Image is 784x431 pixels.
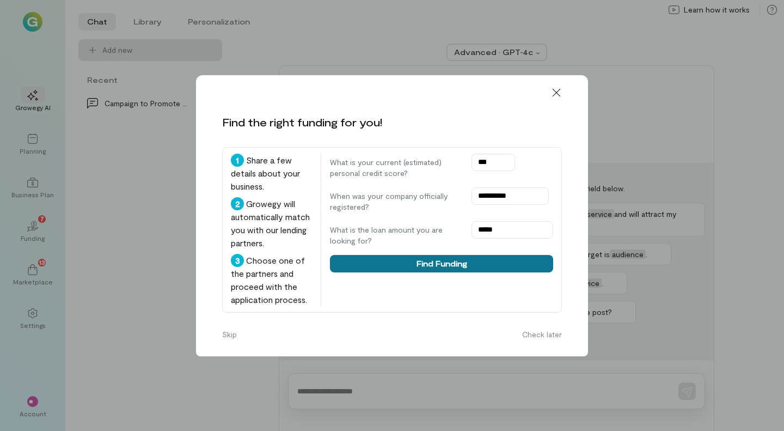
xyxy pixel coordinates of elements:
[231,197,244,210] div: 2
[231,154,244,167] div: 1
[516,326,568,343] button: Check later
[231,197,312,250] div: Growegy will automatically match you with our lending partners.
[231,254,312,306] div: Choose one of the partners and proceed with the application process.
[222,114,382,130] div: Find the right funding for you!
[231,154,312,193] div: Share a few details about your business.
[216,326,243,343] button: Skip
[330,224,461,246] label: What is the loan amount you are looking for?
[330,255,553,272] button: Find Funding
[330,191,461,213] label: When was your company officially registered?
[231,254,244,267] div: 3
[330,157,461,179] label: What is your current (estimated) personal credit score?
